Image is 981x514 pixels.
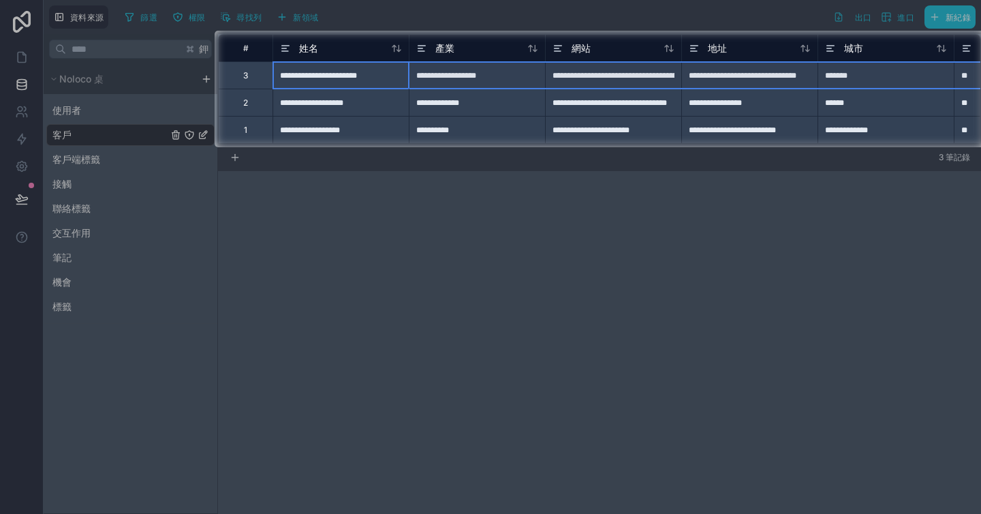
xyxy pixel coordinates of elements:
font: # [243,43,249,53]
font: 產業 [435,42,454,54]
font: 3 [243,70,248,80]
font: 城市 [844,42,863,54]
font: 地址 [708,42,727,54]
font: 2 [243,97,248,108]
font: 姓名 [299,42,318,54]
iframe: 工具提示 [488,147,711,245]
font: 網站 [572,42,591,54]
font: 1 [244,125,247,135]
